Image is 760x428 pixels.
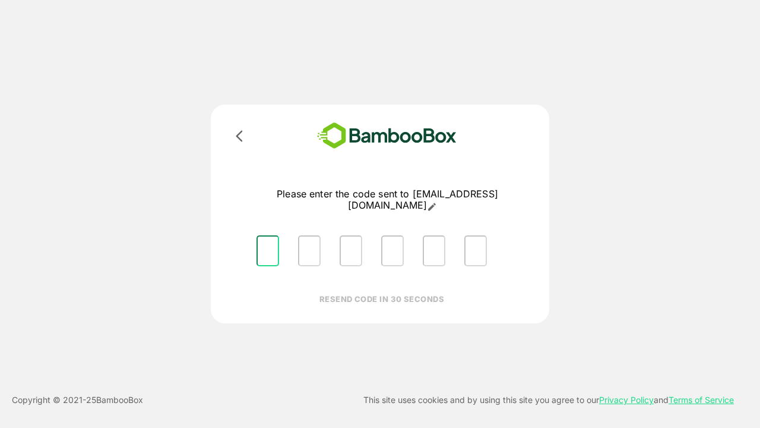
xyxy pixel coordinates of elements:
p: Copyright © 2021- 25 BambooBox [12,393,143,407]
input: Please enter OTP character 2 [298,235,321,266]
p: This site uses cookies and by using this site you agree to our and [363,393,734,407]
input: Please enter OTP character 4 [381,235,404,266]
img: bamboobox [300,119,474,153]
input: Please enter OTP character 1 [256,235,279,266]
input: Please enter OTP character 3 [340,235,362,266]
p: Please enter the code sent to [EMAIL_ADDRESS][DOMAIN_NAME] [247,188,528,212]
a: Terms of Service [669,395,734,405]
input: Please enter OTP character 6 [464,235,487,266]
a: Privacy Policy [599,395,654,405]
input: Please enter OTP character 5 [423,235,445,266]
